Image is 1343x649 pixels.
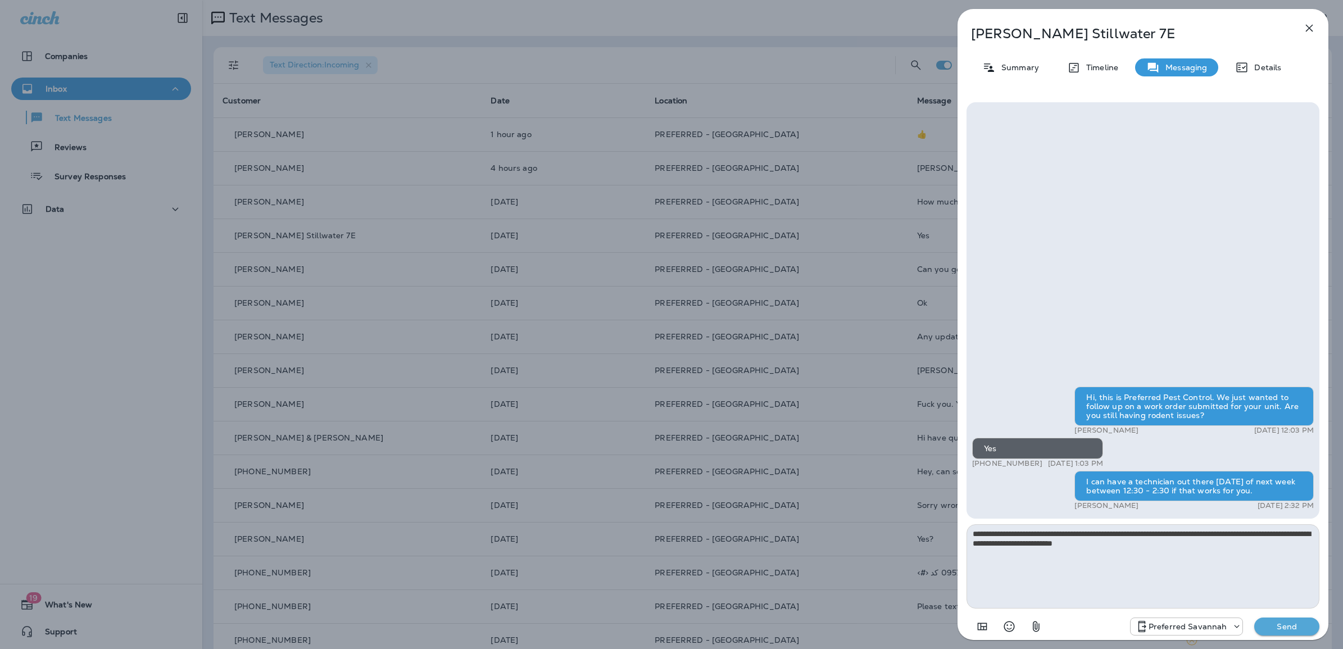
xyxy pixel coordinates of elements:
[971,615,993,638] button: Add in a premade template
[1074,471,1314,501] div: I can have a technician out there [DATE] of next week between 12:30 - 2:30 if that works for you.
[972,438,1103,459] div: Yes
[1263,621,1310,632] p: Send
[1048,459,1103,468] p: [DATE] 1:03 PM
[1074,501,1138,510] p: [PERSON_NAME]
[1258,501,1314,510] p: [DATE] 2:32 PM
[1160,63,1207,72] p: Messaging
[1249,63,1281,72] p: Details
[972,459,1042,468] p: [PHONE_NUMBER]
[996,63,1039,72] p: Summary
[1149,622,1227,631] p: Preferred Savannah
[1131,620,1243,633] div: +1 (912) 461-3419
[1254,618,1319,636] button: Send
[1074,426,1138,435] p: [PERSON_NAME]
[1081,63,1118,72] p: Timeline
[971,26,1278,42] p: [PERSON_NAME] Stillwater 7E
[1254,426,1314,435] p: [DATE] 12:03 PM
[1074,387,1314,426] div: Hi, this is Preferred Pest Control. We just wanted to follow up on a work order submitted for you...
[998,615,1020,638] button: Select an emoji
